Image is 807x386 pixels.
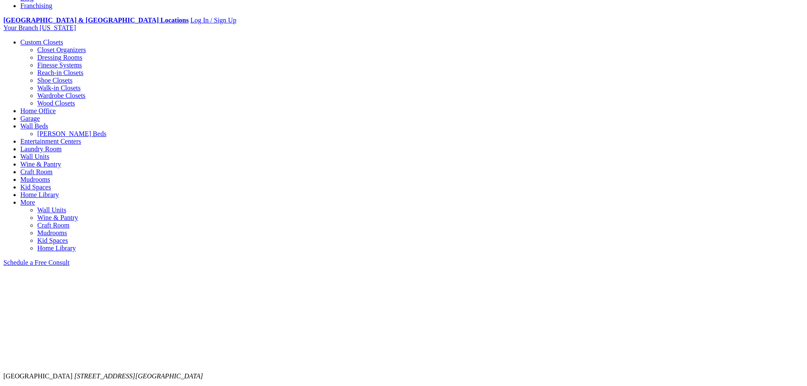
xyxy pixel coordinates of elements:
[3,259,69,266] a: Schedule a Free Consult (opens a dropdown menu)
[37,54,82,61] a: Dressing Rooms
[37,206,66,214] a: Wall Units
[20,168,53,175] a: Craft Room
[3,17,189,24] a: [GEOGRAPHIC_DATA] & [GEOGRAPHIC_DATA] Locations
[20,145,61,153] a: Laundry Room
[20,122,48,130] a: Wall Beds
[37,244,76,252] a: Home Library
[20,161,61,168] a: Wine & Pantry
[20,199,35,206] a: More menu text will display only on big screen
[3,372,72,380] span: [GEOGRAPHIC_DATA]
[39,24,76,31] span: [US_STATE]
[37,92,86,99] a: Wardrobe Closets
[20,2,53,9] a: Franchising
[20,138,81,145] a: Entertainment Centers
[190,17,236,24] a: Log In / Sign Up
[20,115,40,122] a: Garage
[37,214,78,221] a: Wine & Pantry
[20,39,63,46] a: Custom Closets
[20,176,50,183] a: Mudrooms
[37,77,72,84] a: Shoe Closets
[37,237,68,244] a: Kid Spaces
[20,183,51,191] a: Kid Spaces
[37,84,80,92] a: Walk-in Closets
[37,69,83,76] a: Reach-in Closets
[37,61,82,69] a: Finesse Systems
[37,100,75,107] a: Wood Closets
[37,229,67,236] a: Mudrooms
[74,372,203,380] em: [STREET_ADDRESS]
[20,107,56,114] a: Home Office
[37,46,86,53] a: Closet Organizers
[37,222,69,229] a: Craft Room
[37,130,106,137] a: [PERSON_NAME] Beds
[3,24,38,31] span: Your Branch
[20,191,59,198] a: Home Library
[20,153,49,160] a: Wall Units
[135,372,203,380] span: [GEOGRAPHIC_DATA]
[3,24,76,31] a: Your Branch [US_STATE]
